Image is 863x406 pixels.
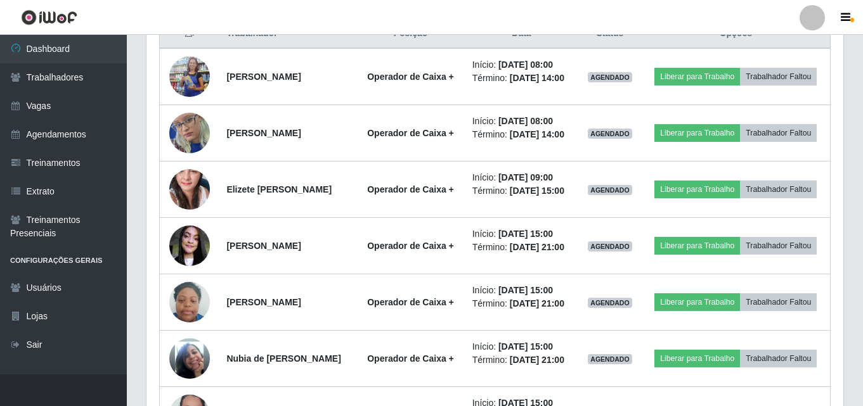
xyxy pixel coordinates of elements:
[498,285,553,295] time: [DATE] 15:00
[498,172,553,182] time: [DATE] 09:00
[472,115,571,128] li: Início:
[169,30,210,123] img: 1705104978239.jpeg
[510,298,564,308] time: [DATE] 21:00
[169,89,210,177] img: 1751983105280.jpeg
[740,68,817,86] button: Trabalhador Faltou
[510,186,564,196] time: [DATE] 15:00
[588,129,632,139] span: AGENDADO
[472,72,571,85] li: Término:
[654,350,740,367] button: Liberar para Trabalho
[740,350,817,367] button: Trabalhador Faltou
[510,129,564,139] time: [DATE] 14:00
[367,128,454,138] strong: Operador de Caixa +
[498,341,553,352] time: [DATE] 15:00
[654,237,740,255] button: Liberar para Trabalho
[654,68,740,86] button: Liberar para Trabalho
[226,353,341,364] strong: Nubia de [PERSON_NAME]
[654,293,740,311] button: Liberar para Trabalho
[367,241,454,251] strong: Operador de Caixa +
[654,124,740,142] button: Liberar para Trabalho
[510,355,564,365] time: [DATE] 21:00
[169,276,210,329] img: 1709225632480.jpeg
[588,354,632,364] span: AGENDADO
[226,297,301,307] strong: [PERSON_NAME]
[472,353,571,367] li: Término:
[226,128,301,138] strong: [PERSON_NAME]
[472,171,571,184] li: Início:
[472,241,571,254] li: Término:
[169,146,210,232] img: 1703538078729.jpeg
[169,219,210,272] img: 1650504454448.jpeg
[654,181,740,198] button: Liberar para Trabalho
[498,229,553,239] time: [DATE] 15:00
[472,297,571,310] li: Término:
[472,284,571,297] li: Início:
[740,124,817,142] button: Trabalhador Faltou
[472,128,571,141] li: Término:
[510,242,564,252] time: [DATE] 21:00
[740,237,817,255] button: Trabalhador Faltou
[367,72,454,82] strong: Operador de Caixa +
[510,73,564,83] time: [DATE] 14:00
[498,60,553,70] time: [DATE] 08:00
[226,72,301,82] strong: [PERSON_NAME]
[226,241,301,251] strong: [PERSON_NAME]
[740,293,817,311] button: Trabalhador Faltou
[367,297,454,307] strong: Operador de Caixa +
[588,241,632,251] span: AGENDADO
[472,184,571,198] li: Término:
[472,227,571,241] li: Início:
[367,184,454,194] strong: Operador de Caixa +
[21,10,77,25] img: CoreUI Logo
[740,181,817,198] button: Trabalhador Faltou
[472,340,571,353] li: Início:
[226,184,332,194] strong: Elizete [PERSON_NAME]
[588,298,632,308] span: AGENDADO
[169,322,210,395] img: 1743966945864.jpeg
[498,116,553,126] time: [DATE] 08:00
[472,58,571,72] li: Início:
[367,353,454,364] strong: Operador de Caixa +
[588,72,632,82] span: AGENDADO
[588,185,632,195] span: AGENDADO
